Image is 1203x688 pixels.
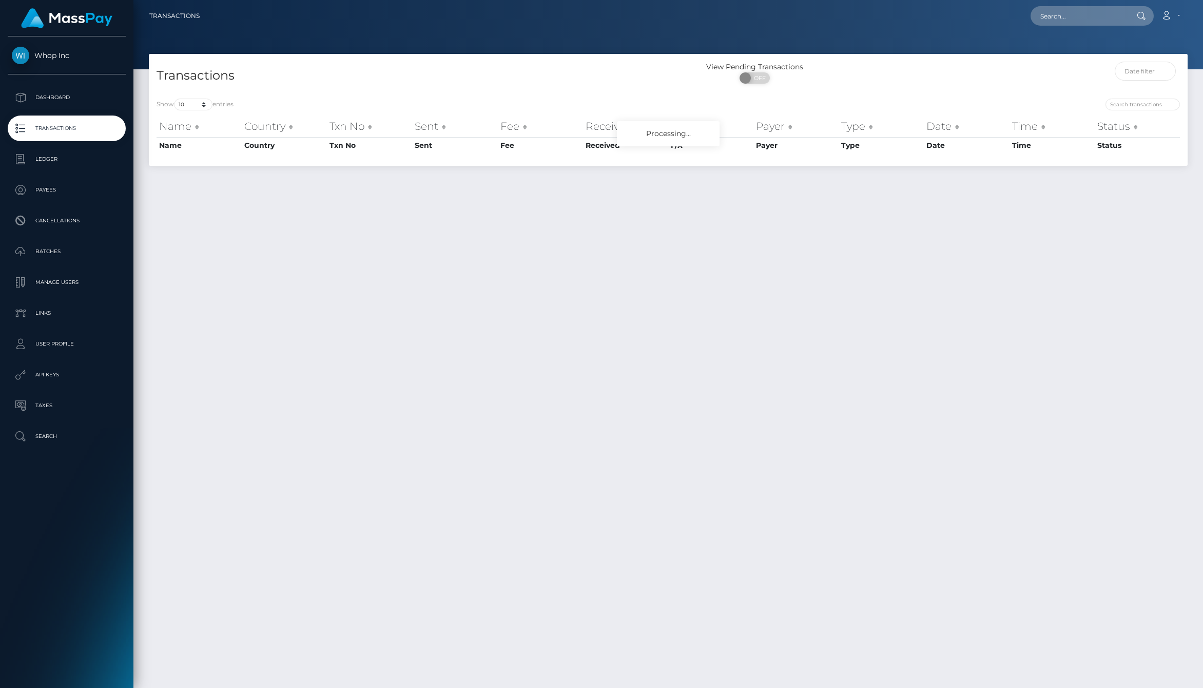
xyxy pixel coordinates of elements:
th: Txn No [327,137,412,154]
th: Received [583,137,668,154]
a: Dashboard [8,85,126,110]
th: Txn No [327,116,412,137]
th: Fee [498,137,583,154]
a: Taxes [8,393,126,418]
th: Sent [412,137,497,154]
p: Ledger [12,151,122,167]
h4: Transactions [157,67,661,85]
a: Search [8,424,126,449]
th: Time [1010,137,1095,154]
th: Country [242,137,327,154]
th: Payer [753,116,839,137]
p: User Profile [12,336,122,352]
input: Search... [1031,6,1127,26]
a: API Keys [8,362,126,388]
a: Links [8,300,126,326]
div: View Pending Transactions [668,62,841,72]
th: Sent [412,116,497,137]
a: Manage Users [8,270,126,295]
input: Date filter [1115,62,1176,81]
th: Date [924,137,1009,154]
th: Date [924,116,1009,137]
img: Whop Inc [12,47,29,64]
p: Transactions [12,121,122,136]
div: Processing... [617,121,720,146]
th: Name [157,137,242,154]
input: Search transactions [1105,99,1180,110]
p: Manage Users [12,275,122,290]
a: Batches [8,239,126,264]
p: Cancellations [12,213,122,228]
label: Show entries [157,99,234,110]
p: Payees [12,182,122,198]
a: Cancellations [8,208,126,234]
th: Country [242,116,327,137]
th: F/X [668,116,753,137]
span: OFF [745,72,771,84]
th: Time [1010,116,1095,137]
img: MassPay Logo [21,8,112,28]
a: Transactions [149,5,200,27]
th: Type [839,137,924,154]
th: Payer [753,137,839,154]
th: Received [583,116,668,137]
p: Dashboard [12,90,122,105]
p: API Keys [12,367,122,383]
p: Batches [12,244,122,259]
a: Transactions [8,116,126,141]
th: Status [1095,116,1180,137]
a: User Profile [8,331,126,357]
th: Type [839,116,924,137]
a: Ledger [8,146,126,172]
select: Showentries [174,99,212,110]
p: Taxes [12,398,122,413]
a: Payees [8,177,126,203]
th: Fee [498,116,583,137]
th: Name [157,116,242,137]
span: Whop Inc [8,51,126,60]
p: Links [12,305,122,321]
th: Status [1095,137,1180,154]
p: Search [12,429,122,444]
